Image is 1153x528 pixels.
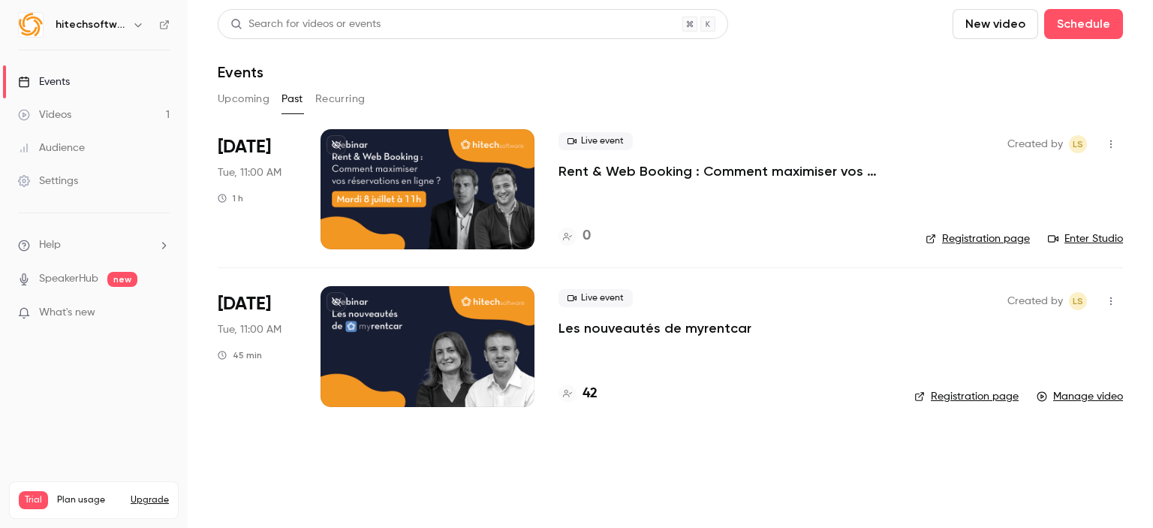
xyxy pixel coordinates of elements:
[1007,292,1063,310] span: Created by
[558,132,633,150] span: Live event
[1044,9,1123,39] button: Schedule
[19,491,48,509] span: Trial
[18,107,71,122] div: Videos
[39,305,95,321] span: What's new
[218,322,281,337] span: Tue, 11:00 AM
[152,306,170,320] iframe: Noticeable Trigger
[583,226,591,246] h4: 0
[218,192,243,204] div: 1 h
[18,237,170,253] li: help-dropdown-opener
[1069,135,1087,153] span: Lucas Sainctavit
[558,384,598,404] a: 42
[218,63,263,81] h1: Events
[107,272,137,287] span: new
[1073,135,1083,153] span: LS
[19,13,43,37] img: hitechsoftware
[1073,292,1083,310] span: LS
[1069,292,1087,310] span: Lucas Sainctavit
[218,135,271,159] span: [DATE]
[218,129,297,249] div: Jul 8 Tue, 11:00 AM (Europe/Paris)
[926,231,1030,246] a: Registration page
[56,17,126,32] h6: hitechsoftware
[953,9,1038,39] button: New video
[39,237,61,253] span: Help
[39,271,98,287] a: SpeakerHub
[1037,389,1123,404] a: Manage video
[281,87,303,111] button: Past
[218,165,281,180] span: Tue, 11:00 AM
[558,226,591,246] a: 0
[18,74,70,89] div: Events
[558,289,633,307] span: Live event
[315,87,366,111] button: Recurring
[57,494,122,506] span: Plan usage
[131,494,169,506] button: Upgrade
[558,319,751,337] a: Les nouveautés de myrentcar
[218,292,271,316] span: [DATE]
[18,173,78,189] div: Settings
[1048,231,1123,246] a: Enter Studio
[558,162,902,180] a: Rent & Web Booking : Comment maximiser vos réservations en ligne ?
[583,384,598,404] h4: 42
[914,389,1019,404] a: Registration page
[1007,135,1063,153] span: Created by
[230,17,381,32] div: Search for videos or events
[218,286,297,406] div: May 13 Tue, 11:00 AM (Europe/Paris)
[218,87,269,111] button: Upcoming
[218,349,262,361] div: 45 min
[18,140,85,155] div: Audience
